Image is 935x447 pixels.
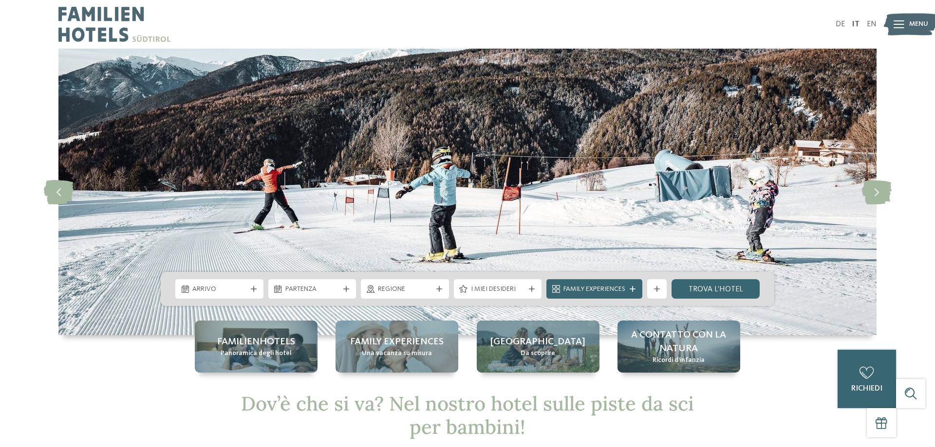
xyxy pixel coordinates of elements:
a: Hotel sulle piste da sci per bambini: divertimento senza confini Family experiences Una vacanza s... [336,321,458,373]
a: Hotel sulle piste da sci per bambini: divertimento senza confini [GEOGRAPHIC_DATA] Da scoprire [477,321,599,373]
span: Ricordi d’infanzia [653,356,705,365]
span: Regione [378,285,432,294]
span: Family Experiences [563,285,625,294]
img: Hotel sulle piste da sci per bambini: divertimento senza confini [58,49,877,335]
a: DE [836,20,845,28]
span: Partenza [285,285,339,294]
span: richiedi [851,385,882,393]
span: Menu [909,19,928,29]
span: A contatto con la natura [627,328,730,356]
span: I miei desideri [471,285,525,294]
span: Arrivo [192,285,246,294]
a: EN [867,20,877,28]
a: IT [852,20,860,28]
span: [GEOGRAPHIC_DATA] [490,335,585,349]
a: richiedi [838,350,896,408]
a: Hotel sulle piste da sci per bambini: divertimento senza confini A contatto con la natura Ricordi... [617,321,740,373]
span: Family experiences [350,335,444,349]
span: Panoramica degli hotel [221,349,292,358]
a: trova l’hotel [672,279,760,299]
span: Da scoprire [521,349,555,358]
span: Una vacanza su misura [362,349,432,358]
span: Dov’è che si va? Nel nostro hotel sulle piste da sci per bambini! [241,391,694,439]
span: Familienhotels [217,335,295,349]
a: Hotel sulle piste da sci per bambini: divertimento senza confini Familienhotels Panoramica degli ... [195,321,318,373]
